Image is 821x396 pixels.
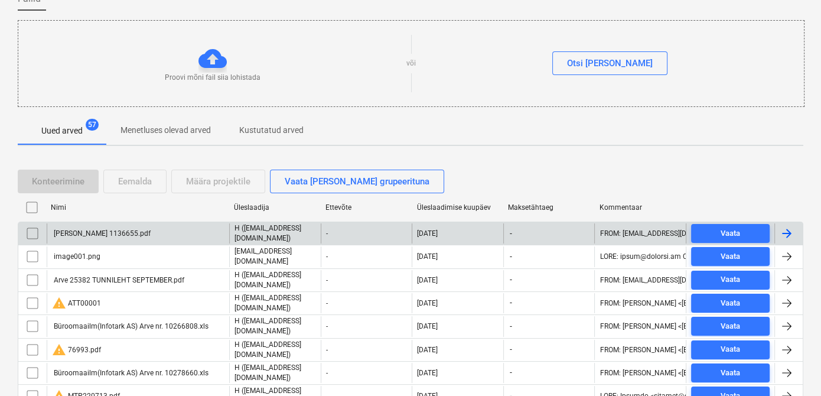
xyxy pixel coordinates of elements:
span: - [509,229,513,239]
p: H ([EMAIL_ADDRESS][DOMAIN_NAME]) [234,340,316,360]
div: Üleslaadimise kuupäev [416,203,499,212]
span: - [509,252,513,262]
div: [DATE] [417,322,438,330]
div: - [321,293,412,313]
div: Vaata [721,366,740,380]
p: Uued arved [41,125,83,137]
div: Maksetähtaeg [508,203,590,212]
span: - [509,345,513,355]
div: [DATE] [417,252,438,261]
div: Vaata [721,297,740,310]
p: Menetluses olevad arved [120,124,211,137]
span: warning [52,296,66,310]
div: - [321,223,412,244]
div: Büroomaailm(Infotark AS) Arve nr. 10266808.xls [52,322,208,330]
button: Vaata [691,363,770,382]
span: warning [52,343,66,357]
div: Vaata [721,250,740,264]
p: Proovi mõni fail siia lohistada [165,73,260,83]
div: Arve 25382 TUNNILEHT SEPTEMBER.pdf [52,276,184,284]
div: 76993.pdf [52,343,101,357]
p: H ([EMAIL_ADDRESS][DOMAIN_NAME]) [234,223,316,244]
button: Vaata [691,317,770,336]
span: - [509,322,513,332]
p: H ([EMAIL_ADDRESS][DOMAIN_NAME]) [234,363,316,383]
p: või [406,59,416,69]
div: [DATE] [417,276,438,284]
span: 57 [86,119,99,131]
div: - [321,363,412,383]
span: - [509,298,513,308]
span: - [509,368,513,378]
p: Kustutatud arved [239,124,304,137]
div: [DATE] [417,369,438,377]
div: Proovi mõni fail siia lohistadavõiOtsi [PERSON_NAME] [18,20,804,107]
div: Vaata [721,273,740,287]
div: - [321,270,412,290]
button: Vaata [691,340,770,359]
div: - [321,340,412,360]
div: - [321,246,412,267]
p: H ([EMAIL_ADDRESS][DOMAIN_NAME]) [234,293,316,313]
button: Otsi [PERSON_NAME] [552,51,667,75]
div: Nimi [51,203,224,212]
span: - [509,275,513,285]
div: Otsi [PERSON_NAME] [567,56,653,71]
iframe: Chat Widget [762,339,821,396]
p: H ([EMAIL_ADDRESS][DOMAIN_NAME]) [234,316,316,336]
div: ATT00001 [52,296,101,310]
div: Ettevõte [325,203,408,212]
div: Üleslaadija [234,203,316,212]
p: [EMAIL_ADDRESS][DOMAIN_NAME] [234,246,316,267]
p: H ([EMAIL_ADDRESS][DOMAIN_NAME]) [234,270,316,290]
div: - [321,316,412,336]
div: Vaata [721,343,740,356]
button: Vaata [691,224,770,243]
div: [DATE] [417,229,438,238]
button: Vaata [691,247,770,266]
div: Büroomaailm(Infotark AS) Arve nr. 10278660.xls [52,369,208,377]
button: Vaata [PERSON_NAME] grupeerituna [270,170,444,193]
div: image001.png [52,252,100,261]
button: Vaata [691,294,770,313]
button: Vaata [691,271,770,290]
div: Vaata [721,227,740,241]
div: [DATE] [417,299,438,307]
div: Vaata [PERSON_NAME] grupeerituna [285,174,429,189]
div: Kommentaar [600,203,682,212]
div: [DATE] [417,346,438,354]
div: [PERSON_NAME] 1136655.pdf [52,229,151,238]
div: Vaata [721,320,740,333]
